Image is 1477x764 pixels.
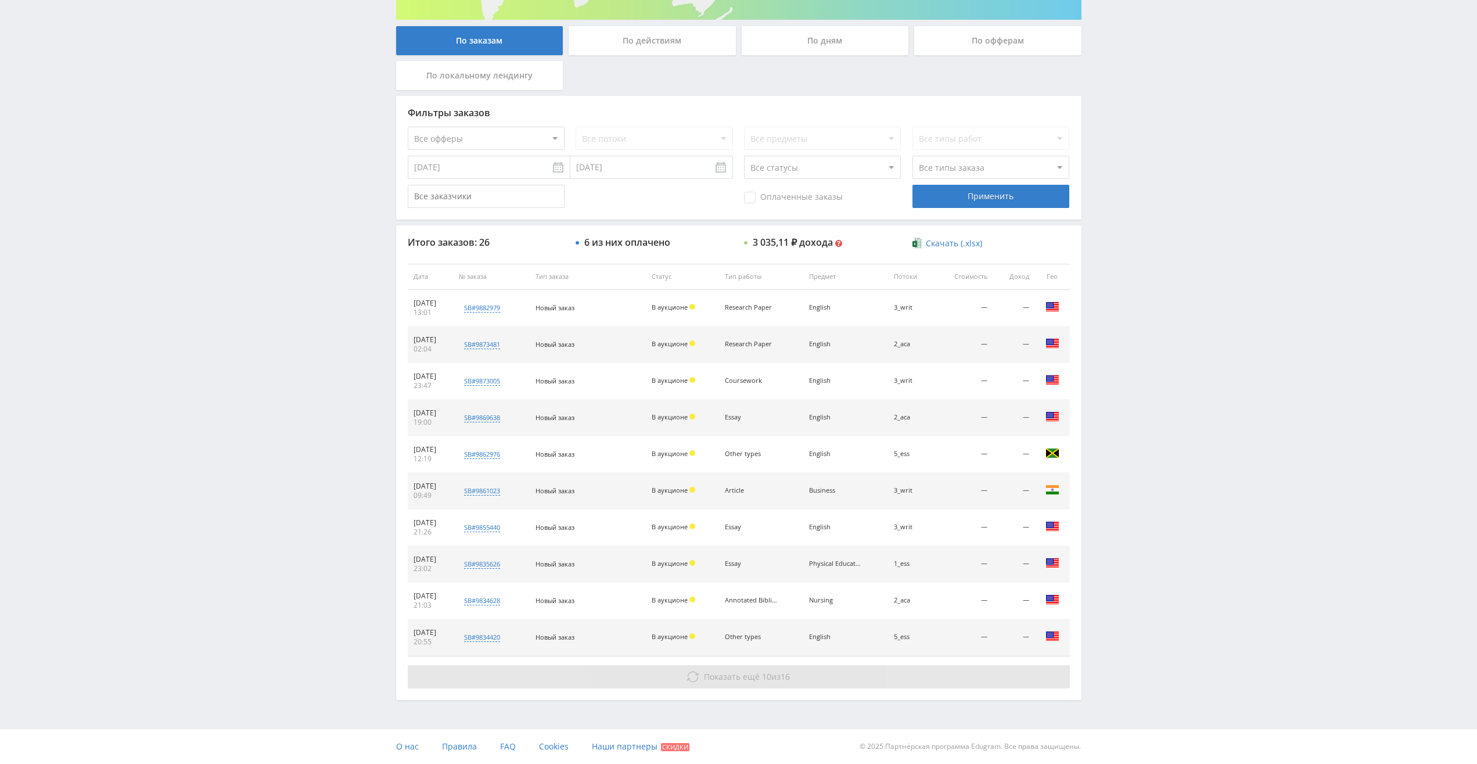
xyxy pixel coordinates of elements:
[414,381,447,390] div: 23:47
[809,487,861,494] div: Business
[414,528,447,537] div: 21:26
[934,290,993,327] td: —
[689,340,695,346] span: Холд
[396,741,419,752] span: О нас
[993,583,1035,619] td: —
[652,632,688,641] span: В аукционе
[536,596,574,605] span: Новый заказ
[569,26,736,55] div: По действиям
[396,61,563,90] div: По локальному лендингу
[408,665,1070,688] button: Показать ещё 10из16
[414,601,447,610] div: 21:03
[1045,300,1059,314] img: usa.png
[442,729,477,764] a: Правила
[592,729,689,764] a: Наши партнеры Скидки
[536,376,574,385] span: Новый заказ
[652,376,688,385] span: В аукционе
[536,633,574,641] span: Новый заказ
[993,290,1035,327] td: —
[414,308,447,317] div: 13:01
[689,304,695,310] span: Холд
[536,450,574,458] span: Новый заказ
[414,454,447,464] div: 12:19
[993,327,1035,363] td: —
[592,741,657,752] span: Наши партнеры
[1045,446,1059,460] img: jam.png
[809,633,861,641] div: English
[809,560,861,568] div: Physical Education
[414,555,447,564] div: [DATE]
[414,628,447,637] div: [DATE]
[689,523,695,529] span: Холд
[414,564,447,573] div: 23:02
[414,591,447,601] div: [DATE]
[725,377,777,385] div: Coursework
[993,436,1035,473] td: —
[993,619,1035,656] td: —
[934,264,993,290] th: Стоимость
[689,633,695,639] span: Холд
[725,340,777,348] div: Research Paper
[396,26,563,55] div: По заказам
[704,671,790,682] span: из
[536,486,574,495] span: Новый заказ
[934,583,993,619] td: —
[689,450,695,456] span: Холд
[993,400,1035,436] td: —
[652,559,688,568] span: В аукционе
[536,523,574,532] span: Новый заказ
[744,192,843,203] span: Оплаченные заказы
[912,185,1069,208] div: Применить
[912,237,922,249] img: xlsx
[725,560,777,568] div: Essay
[1035,264,1070,290] th: Гео
[1045,410,1059,424] img: usa.png
[934,436,993,473] td: —
[809,523,861,531] div: English
[803,264,888,290] th: Предмет
[894,597,928,604] div: 2_aca
[414,408,447,418] div: [DATE]
[725,597,777,604] div: Annotated Bibliography
[934,327,993,363] td: —
[689,487,695,493] span: Холд
[894,523,928,531] div: 3_writ
[652,413,688,421] span: В аукционе
[414,482,447,491] div: [DATE]
[396,729,419,764] a: О нас
[414,345,447,354] div: 02:04
[934,546,993,583] td: —
[652,596,688,604] span: В аукционе
[934,400,993,436] td: —
[414,637,447,647] div: 20:55
[888,264,934,290] th: Потоки
[762,671,771,682] span: 10
[725,523,777,531] div: Essay
[652,339,688,348] span: В аукционе
[912,238,982,249] a: Скачать (.xlsx)
[652,486,688,494] span: В аукционе
[689,377,695,383] span: Холд
[500,729,516,764] a: FAQ
[661,743,689,751] span: Скидки
[725,304,777,311] div: Research Paper
[993,473,1035,510] td: —
[809,377,861,385] div: English
[894,377,928,385] div: 3_writ
[408,264,453,290] th: Дата
[725,450,777,458] div: Other types
[1045,593,1059,607] img: usa.png
[464,596,500,605] div: sb#9834628
[414,372,447,381] div: [DATE]
[530,264,646,290] th: Тип заказа
[464,303,500,313] div: sb#9882979
[453,264,530,290] th: № заказа
[894,487,928,494] div: 3_writ
[414,491,447,500] div: 09:49
[1045,373,1059,387] img: usa.png
[408,107,1070,118] div: Фильтры заказов
[689,597,695,602] span: Холд
[414,418,447,427] div: 19:00
[414,335,447,345] div: [DATE]
[719,264,804,290] th: Тип работы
